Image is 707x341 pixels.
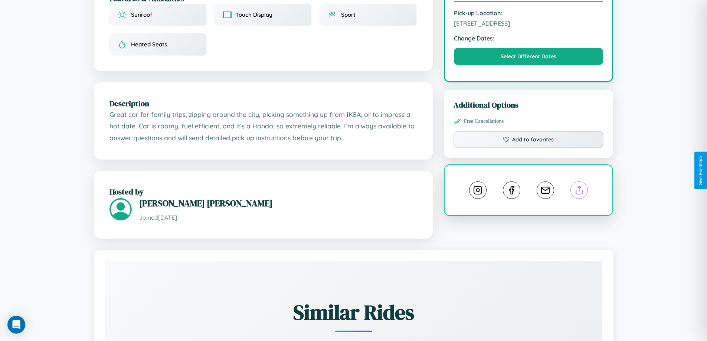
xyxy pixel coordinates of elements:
div: Open Intercom Messenger [7,316,25,334]
span: Sunroof [131,11,152,18]
strong: Change Dates: [454,35,603,42]
p: Great car for family trips, zipping around the city, picking something up from IKEA, or to impres... [109,109,417,144]
div: Give Feedback [698,155,703,186]
span: Heated Seats [131,41,167,48]
h2: Hosted by [109,186,417,197]
h3: [PERSON_NAME] [PERSON_NAME] [139,197,417,209]
span: Free Cancellations [464,118,504,124]
span: Touch Display [236,11,272,18]
h3: Additional Options [454,99,604,110]
h2: Similar Rides [131,298,576,327]
span: Sport [341,11,356,18]
button: Add to favorites [454,131,604,148]
span: [STREET_ADDRESS] [454,20,603,27]
button: Select Different Dates [454,48,603,65]
strong: Pick-up Location: [454,9,603,17]
h2: Description [109,98,417,109]
p: Joined [DATE] [139,212,417,223]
